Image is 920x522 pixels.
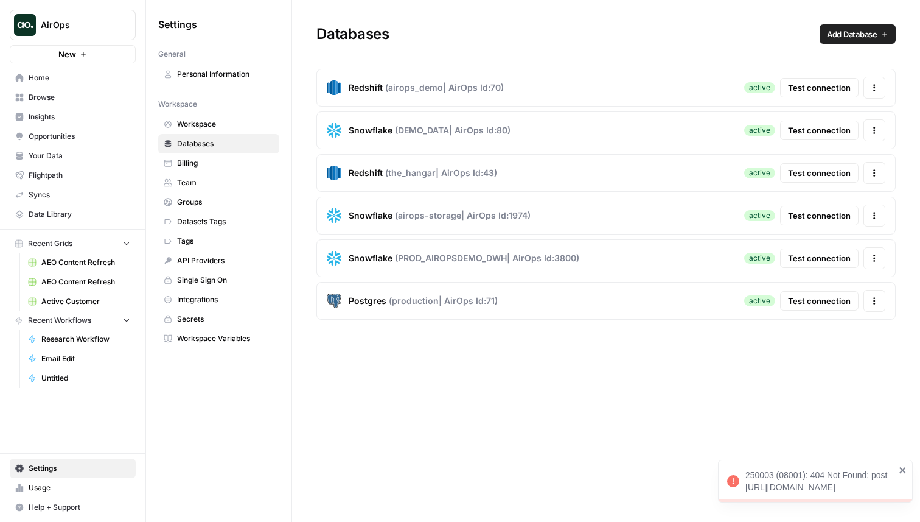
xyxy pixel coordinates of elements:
[744,210,775,221] div: active
[780,163,859,183] button: Test connection
[820,24,896,44] a: Add Database
[780,78,859,97] button: Test connection
[780,206,859,225] button: Test connection
[349,295,386,307] span: Postgres
[10,146,136,166] a: Your Data
[41,277,130,287] span: AEO Content Refresh
[58,48,76,60] span: New
[177,314,274,325] span: Secrets
[10,10,136,40] button: Workspace: AirOps
[899,465,907,475] button: close
[41,334,130,345] span: Research Workflow
[41,257,130,268] span: AEO Content Refresh
[744,125,775,136] div: active
[744,295,775,306] div: active
[29,170,130,181] span: Flightpath
[177,255,274,266] span: API Providers
[744,253,775,264] div: active
[23,292,136,311] a: Active Customer
[395,252,579,264] span: ( PROD_AIROPSDEMO_DWH | AirOps Id: 3800 )
[177,158,274,169] span: Billing
[745,469,895,493] div: 250003 (08001): 404 Not Found: post [URL][DOMAIN_NAME]
[10,478,136,498] a: Usage
[29,150,130,161] span: Your Data
[349,124,392,136] span: Snowflake
[158,153,279,173] a: Billing
[158,134,279,153] a: Databases
[41,353,130,364] span: Email Edit
[177,294,274,305] span: Integrations
[29,209,130,220] span: Data Library
[177,236,274,247] span: Tags
[177,119,274,130] span: Workspace
[10,205,136,224] a: Data Library
[23,272,136,292] a: AEO Content Refresh
[158,270,279,290] a: Single Sign On
[41,373,130,384] span: Untitled
[41,296,130,307] span: Active Customer
[10,45,136,63] button: New
[23,349,136,369] a: Email Edit
[788,295,851,307] span: Test connection
[10,311,136,330] button: Recent Workflows
[177,197,274,208] span: Groups
[389,295,498,307] span: ( production | AirOps Id: 71 )
[158,115,279,134] a: Workspace
[349,82,383,94] span: Redshift
[29,502,130,513] span: Help + Support
[29,189,130,200] span: Syncs
[349,167,383,179] span: Redshift
[788,210,851,222] span: Test connection
[29,111,130,122] span: Insights
[788,252,851,264] span: Test connection
[14,14,36,36] img: AirOps Logo
[29,131,130,142] span: Opportunities
[158,212,279,231] a: Datasets Tags
[177,333,274,344] span: Workspace Variables
[10,166,136,185] a: Flightpath
[349,210,392,222] span: Snowflake
[744,82,775,93] div: active
[29,92,130,103] span: Browse
[28,315,91,326] span: Recent Workflows
[158,173,279,192] a: Team
[10,459,136,478] a: Settings
[158,17,197,32] span: Settings
[177,275,274,286] span: Single Sign On
[827,28,877,40] span: Add Database
[28,238,72,249] span: Recent Grids
[158,290,279,309] a: Integrations
[158,65,279,84] a: Personal Information
[158,251,279,270] a: API Providers
[10,185,136,205] a: Syncs
[788,167,851,179] span: Test connection
[744,168,775,178] div: active
[10,127,136,146] a: Opportunities
[158,329,279,348] a: Workspace Variables
[177,216,274,227] span: Datasets Tags
[158,192,279,212] a: Groups
[158,99,197,110] span: Workspace
[395,210,531,222] span: ( airops-storage | AirOps Id: 1974 )
[177,69,274,80] span: Personal Information
[23,330,136,349] a: Research Workflow
[10,107,136,127] a: Insights
[10,68,136,88] a: Home
[158,309,279,329] a: Secrets
[10,235,136,253] button: Recent Grids
[349,252,392,264] span: Snowflake
[158,231,279,251] a: Tags
[23,253,136,272] a: AEO Content Refresh
[23,369,136,388] a: Untitled
[788,124,851,136] span: Test connection
[29,72,130,83] span: Home
[385,82,504,94] span: ( airops_demo | AirOps Id: 70 )
[780,291,859,311] button: Test connection
[158,49,186,60] span: General
[385,167,497,179] span: ( the_hangar | AirOps Id: 43 )
[780,121,859,140] button: Test connection
[10,498,136,517] button: Help + Support
[41,19,114,31] span: AirOps
[29,463,130,474] span: Settings
[177,138,274,149] span: Databases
